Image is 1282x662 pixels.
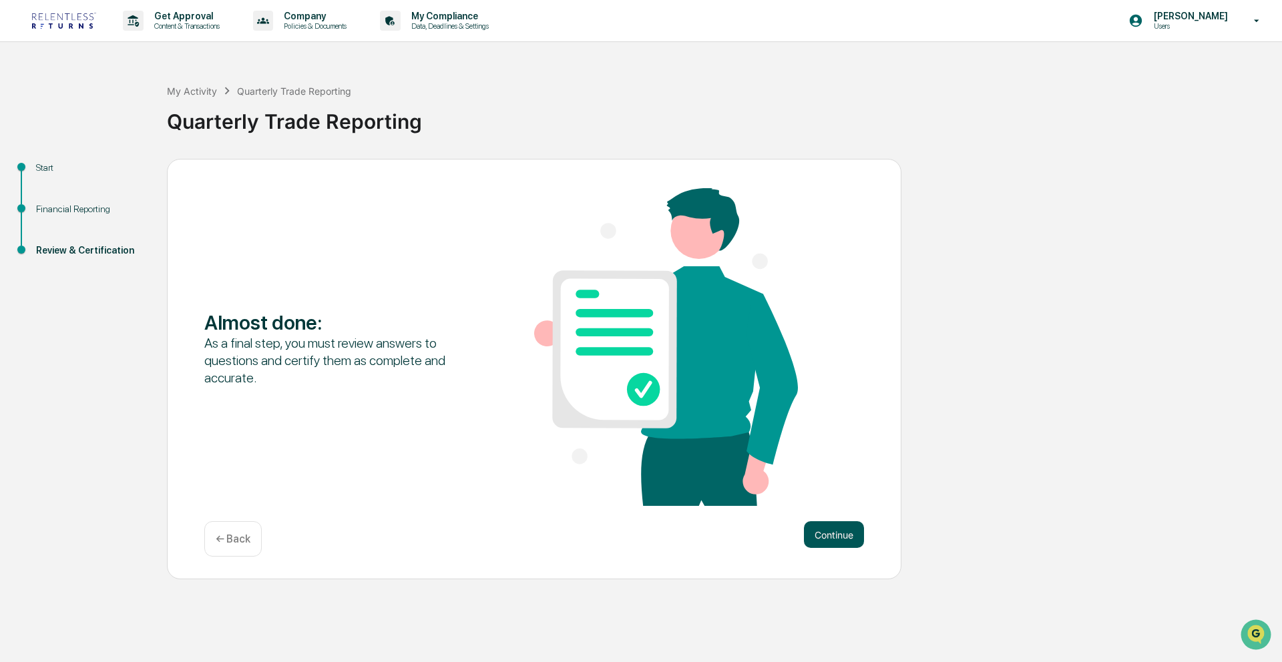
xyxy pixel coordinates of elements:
a: 🔎Data Lookup [8,188,89,212]
iframe: Open customer support [1239,618,1275,654]
img: 1746055101610-c473b297-6a78-478c-a979-82029cc54cd1 [13,102,37,126]
p: Users [1143,21,1235,31]
p: Data, Deadlines & Settings [401,21,495,31]
a: 🖐️Preclearance [8,163,91,187]
div: Start new chat [45,102,219,115]
div: Start [36,161,146,175]
img: Almost done [534,188,798,506]
div: 🖐️ [13,170,24,180]
span: Attestations [110,168,166,182]
p: Content & Transactions [144,21,226,31]
p: My Compliance [401,11,495,21]
div: Almost done : [204,310,468,334]
p: Company [273,11,353,21]
div: Review & Certification [36,244,146,258]
a: Powered byPylon [94,226,162,236]
div: Quarterly Trade Reporting [167,99,1275,133]
div: 🔎 [13,195,24,206]
button: Continue [804,521,864,548]
a: 🗄️Attestations [91,163,171,187]
span: Preclearance [27,168,86,182]
button: Start new chat [227,106,243,122]
span: Data Lookup [27,194,84,207]
p: Get Approval [144,11,226,21]
div: As a final step, you must review answers to questions and certify them as complete and accurate. [204,334,468,386]
p: Policies & Documents [273,21,353,31]
div: Quarterly Trade Reporting [237,85,351,97]
p: How can we help? [13,28,243,49]
div: Financial Reporting [36,202,146,216]
p: [PERSON_NAME] [1143,11,1235,21]
div: My Activity [167,85,217,97]
div: 🗄️ [97,170,108,180]
span: Pylon [133,226,162,236]
p: ← Back [216,533,250,545]
div: We're available if you need us! [45,115,169,126]
img: logo [32,13,96,29]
